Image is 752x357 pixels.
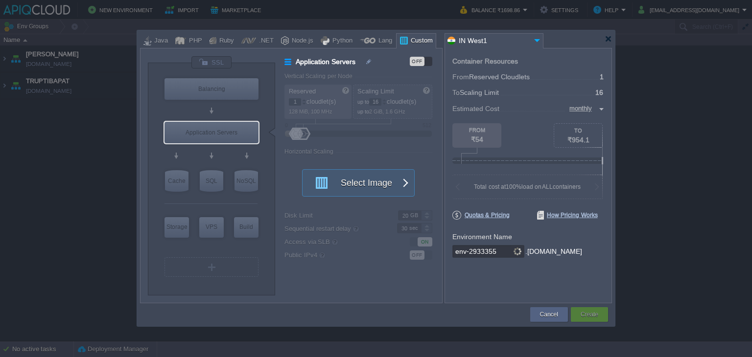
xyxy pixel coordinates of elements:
div: Container Resources [452,58,518,65]
div: VPS [199,217,224,237]
div: Balancing [164,78,258,100]
div: Java [151,34,168,48]
div: .NET [256,34,274,48]
div: Cache [165,170,188,192]
button: Select Image [309,170,397,196]
div: Build [234,217,258,237]
div: NoSQL [235,170,258,192]
button: Cancel [540,310,558,319]
div: OFF [410,57,424,66]
div: SQL [200,170,223,192]
div: Python [329,34,352,48]
div: .[DOMAIN_NAME] [525,245,582,258]
div: SQL Databases [200,170,223,192]
div: Application Servers [164,122,258,143]
div: Storage [164,217,189,237]
div: Elastic VPS [199,217,224,238]
button: Create [581,310,598,319]
div: Node.js [289,34,313,48]
div: Build Node [234,217,258,238]
div: PHP [186,34,202,48]
span: How Pricing Works [537,211,598,220]
div: Storage Containers [164,217,189,238]
div: NoSQL Databases [235,170,258,192]
div: Lang [376,34,392,48]
div: Create New Layer [164,257,258,277]
span: Quotas & Pricing [452,211,510,220]
label: Environment Name [452,233,512,241]
div: Custom [408,34,433,48]
div: Ruby [216,34,234,48]
div: Load Balancer [164,78,258,100]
